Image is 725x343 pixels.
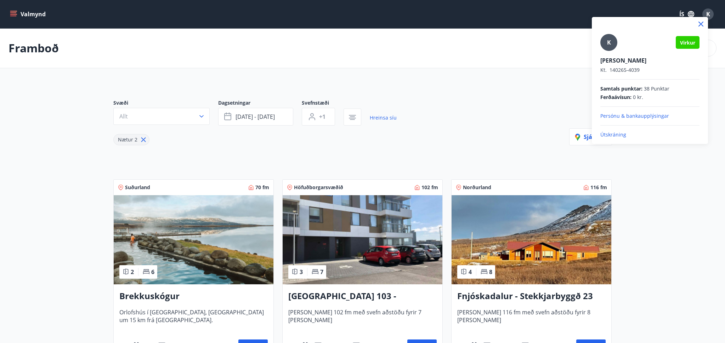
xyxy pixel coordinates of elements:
span: Kt. [600,66,607,73]
p: 140265-4039 [600,66,699,74]
p: Útskráning [600,131,699,138]
span: Ferðaávísun : [600,94,631,101]
span: Samtals punktar : [600,85,642,92]
span: Virkur [680,39,695,46]
p: [PERSON_NAME] [600,57,699,64]
p: Persónu & bankaupplýsingar [600,112,699,120]
span: K [607,39,611,46]
span: 0 kr. [633,94,643,101]
span: 38 Punktar [644,85,669,92]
